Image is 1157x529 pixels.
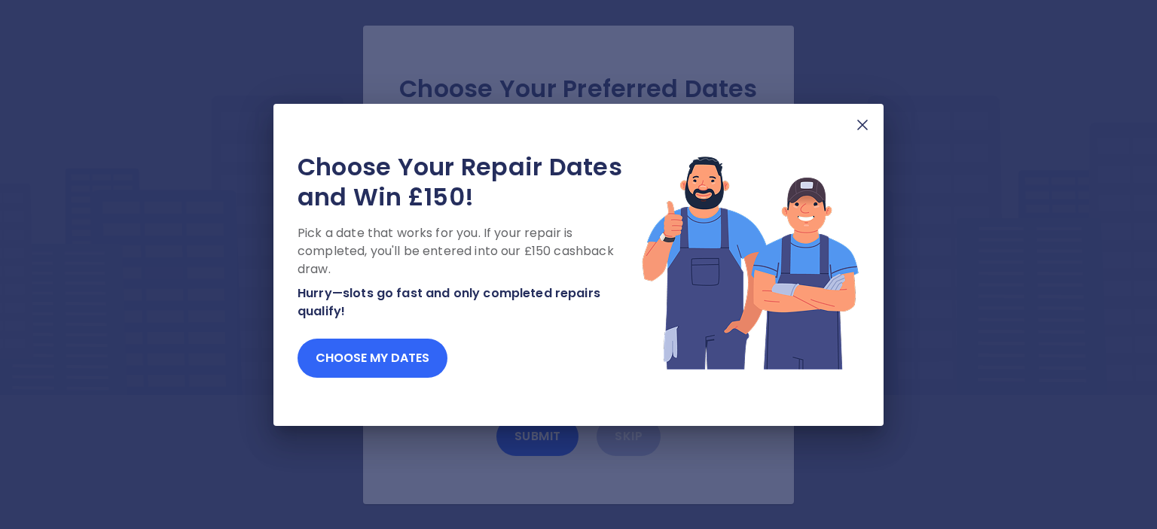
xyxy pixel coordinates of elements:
p: Pick a date that works for you. If your repair is completed, you'll be entered into our £150 cash... [298,224,641,278]
p: Hurry—slots go fast and only completed repairs qualify! [298,284,641,321]
img: X Mark [853,116,872,134]
button: Choose my dates [298,339,447,378]
img: Lottery [641,152,859,372]
h2: Choose Your Repair Dates and Win £150! [298,152,641,212]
